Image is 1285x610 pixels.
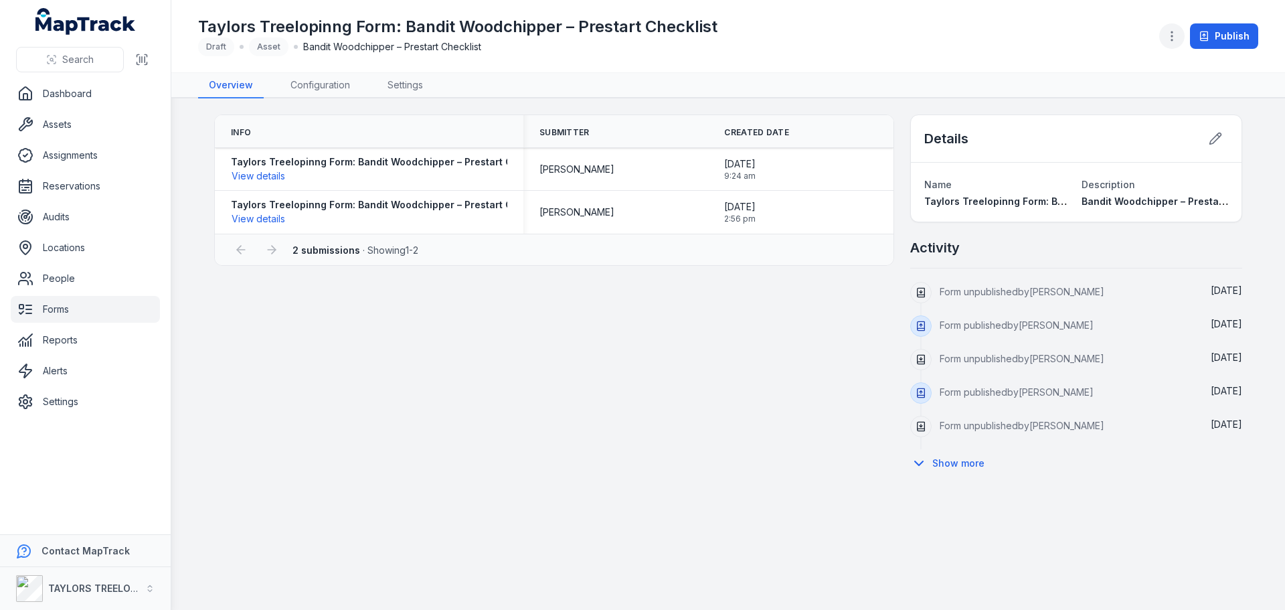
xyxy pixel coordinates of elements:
[924,129,968,148] h2: Details
[11,80,160,107] a: Dashboard
[198,16,717,37] h1: Taylors Treelopinng Form: Bandit Woodchipper – Prestart Checklist
[940,353,1104,364] span: Form unpublished by [PERSON_NAME]
[292,244,418,256] span: · Showing 1 - 2
[280,73,361,98] a: Configuration
[1211,418,1242,430] time: 01/09/2025, 1:45:47 pm
[1211,285,1242,296] time: 01/09/2025, 2:36:41 pm
[1211,318,1242,329] time: 01/09/2025, 2:36:34 pm
[11,142,160,169] a: Assignments
[724,157,756,181] time: 01/09/2025, 9:24:08 am
[940,420,1104,431] span: Form unpublished by [PERSON_NAME]
[62,53,94,66] span: Search
[11,173,160,200] a: Reservations
[940,286,1104,297] span: Form unpublished by [PERSON_NAME]
[48,583,160,594] strong: TAYLORS TREELOPPING
[910,238,960,257] h2: Activity
[924,196,1244,207] span: Taylors Treelopinng Form: Bandit Woodchipper – Prestart Checklist
[924,179,952,190] span: Name
[1211,385,1242,396] span: [DATE]
[11,204,160,230] a: Audits
[35,8,136,35] a: MapTrack
[1190,23,1258,49] button: Publish
[910,449,993,477] button: Show more
[1082,196,1274,207] span: Bandit Woodchipper – Prestart Checklist
[11,296,160,323] a: Forms
[231,169,286,183] button: View details
[231,127,251,138] span: Info
[1211,352,1242,363] time: 01/09/2025, 2:35:47 pm
[11,265,160,292] a: People
[11,111,160,138] a: Assets
[724,171,756,181] span: 9:24 am
[11,388,160,415] a: Settings
[303,40,481,54] span: Bandit Woodchipper – Prestart Checklist
[231,212,286,226] button: View details
[198,73,264,98] a: Overview
[1211,318,1242,329] span: [DATE]
[724,127,789,138] span: Created Date
[1211,385,1242,396] time: 01/09/2025, 2:35:35 pm
[1211,285,1242,296] span: [DATE]
[940,319,1094,331] span: Form published by [PERSON_NAME]
[41,545,130,556] strong: Contact MapTrack
[539,127,590,138] span: Submitter
[249,37,288,56] div: Asset
[724,214,756,224] span: 2:56 pm
[1211,418,1242,430] span: [DATE]
[198,37,234,56] div: Draft
[1082,179,1135,190] span: Description
[11,358,160,384] a: Alerts
[11,327,160,354] a: Reports
[940,386,1094,398] span: Form published by [PERSON_NAME]
[724,157,756,171] span: [DATE]
[16,47,124,72] button: Search
[377,73,434,98] a: Settings
[724,200,756,224] time: 28/08/2025, 2:56:32 pm
[231,155,550,169] strong: Taylors Treelopinng Form: Bandit Woodchipper – Prestart Checklist
[539,163,614,176] span: [PERSON_NAME]
[1211,352,1242,363] span: [DATE]
[724,200,756,214] span: [DATE]
[11,234,160,261] a: Locations
[231,198,550,212] strong: Taylors Treelopinng Form: Bandit Woodchipper – Prestart Checklist
[539,206,614,219] span: [PERSON_NAME]
[292,244,360,256] strong: 2 submissions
